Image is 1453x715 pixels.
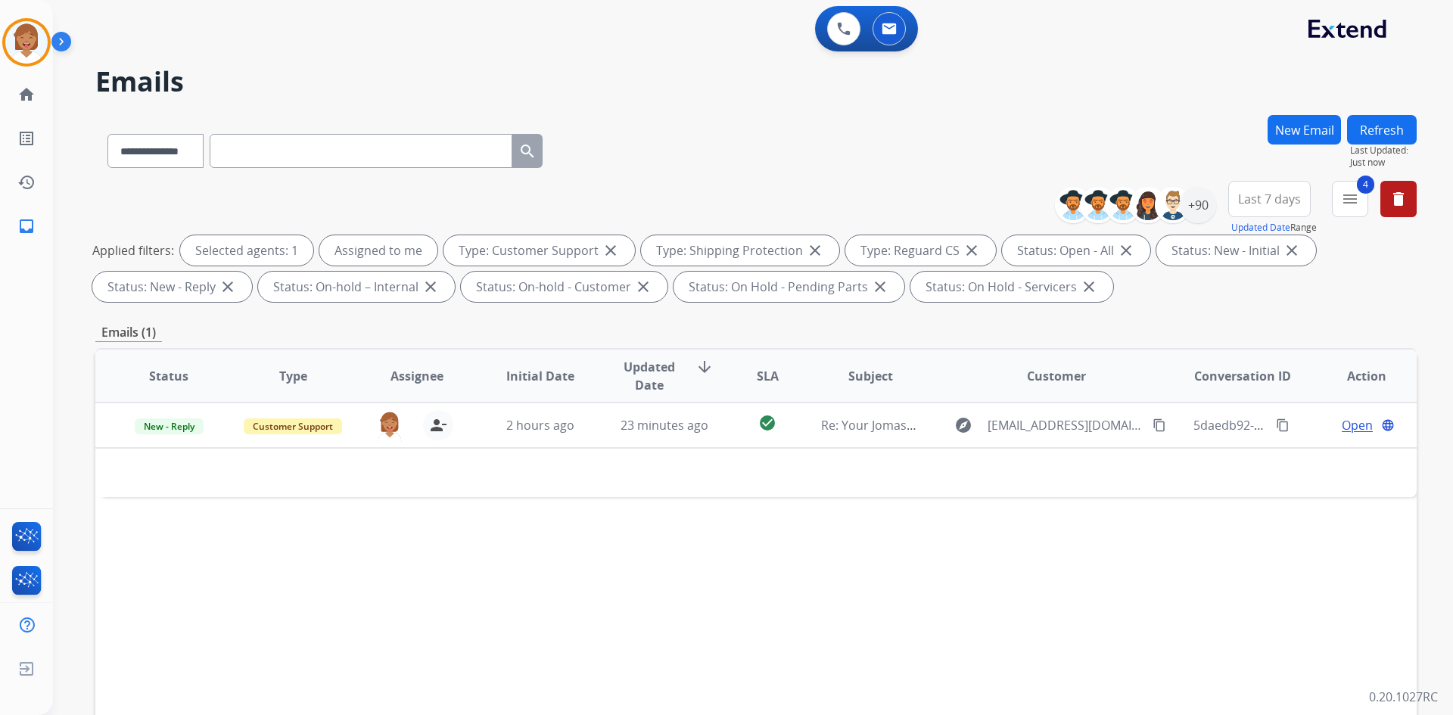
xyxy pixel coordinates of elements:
[429,416,447,434] mat-icon: person_remove
[1369,688,1438,706] p: 0.20.1027RC
[390,367,443,385] span: Assignee
[5,21,48,64] img: avatar
[375,410,405,442] img: agent-avatar
[1268,115,1341,145] button: New Email
[319,235,437,266] div: Assigned to me
[954,416,972,434] mat-icon: explore
[1194,367,1291,385] span: Conversation ID
[1027,367,1086,385] span: Customer
[1293,350,1417,403] th: Action
[1153,418,1166,432] mat-icon: content_copy
[506,417,574,434] span: 2 hours ago
[1156,235,1316,266] div: Status: New - Initial
[641,235,839,266] div: Type: Shipping Protection
[518,142,537,160] mat-icon: search
[963,241,981,260] mat-icon: close
[279,367,307,385] span: Type
[92,272,252,302] div: Status: New - Reply
[988,416,1143,434] span: [EMAIL_ADDRESS][DOMAIN_NAME]
[1180,187,1216,223] div: +90
[1347,115,1417,145] button: Refresh
[1238,196,1301,202] span: Last 7 days
[1231,222,1290,234] button: Updated Date
[1002,235,1150,266] div: Status: Open - All
[1350,157,1417,169] span: Just now
[1231,221,1317,234] span: Range
[757,367,779,385] span: SLA
[17,85,36,104] mat-icon: home
[871,278,889,296] mat-icon: close
[506,367,574,385] span: Initial Date
[602,241,620,260] mat-icon: close
[95,67,1417,97] h2: Emails
[848,367,893,385] span: Subject
[422,278,440,296] mat-icon: close
[258,272,455,302] div: Status: On-hold – Internal
[1276,418,1290,432] mat-icon: content_copy
[92,241,174,260] p: Applied filters:
[17,173,36,191] mat-icon: history
[845,235,996,266] div: Type: Reguard CS
[1283,241,1301,260] mat-icon: close
[1332,181,1368,217] button: 4
[695,358,714,376] mat-icon: arrow_downward
[149,367,188,385] span: Status
[806,241,824,260] mat-icon: close
[1193,417,1424,434] span: 5daedb92-7d7a-4d8c-af43-b7230f4e942e
[634,278,652,296] mat-icon: close
[17,217,36,235] mat-icon: inbox
[180,235,313,266] div: Selected agents: 1
[615,358,684,394] span: Updated Date
[1389,190,1408,208] mat-icon: delete
[461,272,667,302] div: Status: On-hold - Customer
[244,418,342,434] span: Customer Support
[821,417,1039,434] span: Re: Your Jomashop virtual card is here
[1228,181,1311,217] button: Last 7 days
[910,272,1113,302] div: Status: On Hold - Servicers
[1117,241,1135,260] mat-icon: close
[135,418,204,434] span: New - Reply
[17,129,36,148] mat-icon: list_alt
[621,417,708,434] span: 23 minutes ago
[1342,416,1373,434] span: Open
[219,278,237,296] mat-icon: close
[1341,190,1359,208] mat-icon: menu
[1357,176,1374,194] span: 4
[1350,145,1417,157] span: Last Updated:
[1080,278,1098,296] mat-icon: close
[95,323,162,342] p: Emails (1)
[443,235,635,266] div: Type: Customer Support
[674,272,904,302] div: Status: On Hold - Pending Parts
[758,414,776,432] mat-icon: check_circle
[1381,418,1395,432] mat-icon: language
